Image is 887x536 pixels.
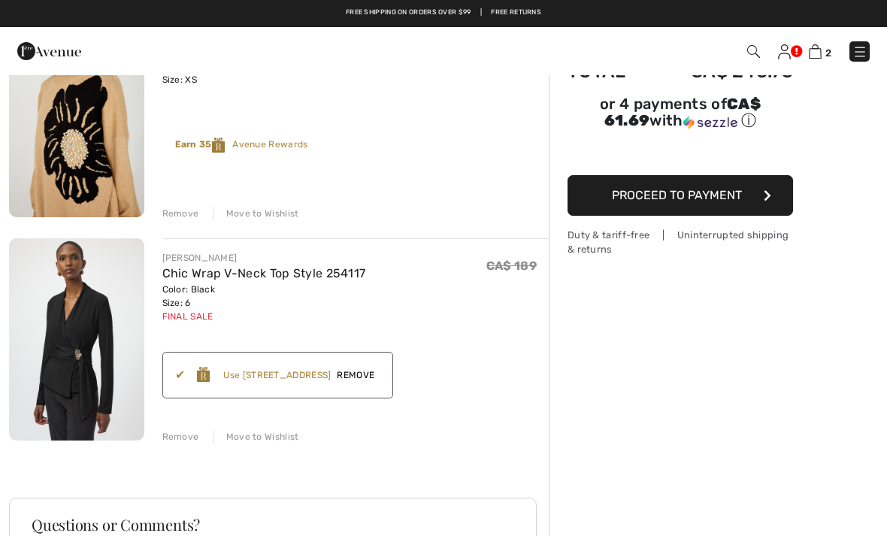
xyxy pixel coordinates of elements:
[346,8,471,18] a: Free shipping on orders over $99
[162,430,199,444] div: Remove
[825,47,831,59] span: 2
[778,44,791,59] img: My Info
[213,207,299,220] div: Move to Wishlist
[17,36,81,66] img: 1ère Avenue
[162,310,366,323] div: Final Sale
[568,97,793,136] div: or 4 payments ofCA$ 61.69withSezzle Click to learn more about Sezzle
[331,368,380,382] span: Remove
[175,139,233,150] strong: Earn 35
[175,138,308,153] div: Avenue Rewards
[568,228,793,256] div: Duty & tariff-free | Uninterrupted shipping & returns
[17,43,81,57] a: 1ère Avenue
[568,97,793,131] div: or 4 payments of with
[480,8,482,18] span: |
[683,116,737,129] img: Sezzle
[175,366,197,384] div: ✔
[162,266,366,280] a: Chic Wrap V-Neck Top Style 254117
[612,188,742,202] span: Proceed to Payment
[162,207,199,220] div: Remove
[162,251,366,265] div: [PERSON_NAME]
[223,368,331,382] div: Use [STREET_ADDRESS]
[9,238,144,441] img: Chic Wrap V-Neck Top Style 254117
[852,44,867,59] img: Menu
[747,45,760,58] img: Search
[162,283,366,310] div: Color: Black Size: 6
[197,367,210,382] img: Reward-Logo.svg
[486,259,537,273] span: CA$ 189
[809,42,831,60] a: 2
[212,138,226,153] img: Reward-Logo.svg
[568,136,793,170] iframe: PayPal-paypal
[213,430,299,444] div: Move to Wishlist
[809,44,822,59] img: Shopping Bag
[32,517,514,532] h3: Questions or Comments?
[604,95,761,129] span: CA$ 61.69
[568,175,793,216] button: Proceed to Payment
[9,15,144,217] img: Floral Turtleneck Pullover Style
[491,8,541,18] a: Free Returns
